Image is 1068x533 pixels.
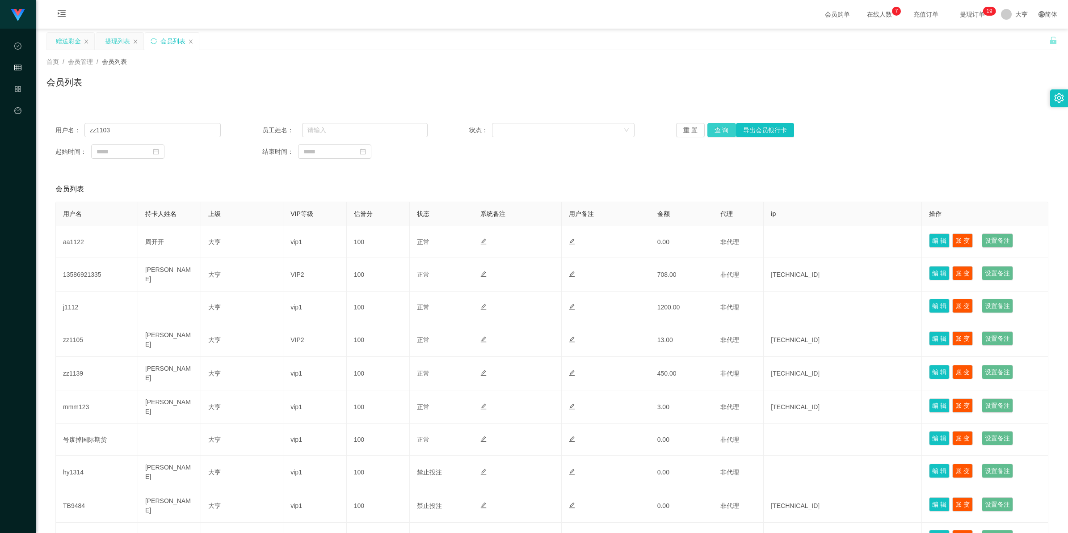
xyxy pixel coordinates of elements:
span: 上级 [208,210,221,217]
span: 禁止投注 [417,502,442,509]
i: 图标: edit [569,336,575,343]
i: 图标: close [84,39,89,44]
td: 大亨 [201,424,283,456]
span: 正常 [417,403,429,410]
button: 设置备注 [982,431,1013,445]
i: 图标: edit [480,436,487,442]
button: 账 变 [952,497,973,512]
input: 请输入 [302,123,428,137]
td: vip1 [283,357,346,390]
span: 起始时间： [55,147,91,157]
td: [PERSON_NAME] [138,357,201,390]
span: 禁止投注 [417,469,442,476]
span: 非代理 [720,304,739,311]
button: 重 置 [676,123,705,137]
span: / [97,58,98,65]
td: 0.00 [650,424,713,456]
span: 持卡人姓名 [145,210,177,217]
td: 100 [347,489,410,523]
td: vip1 [283,226,346,258]
td: 13.00 [650,323,713,357]
i: 图标: close [188,39,193,44]
button: 编 辑 [929,398,950,413]
td: [TECHNICAL_ID] [764,489,922,523]
td: 0.00 [650,456,713,489]
span: 正常 [417,238,429,245]
td: vip1 [283,489,346,523]
button: 编 辑 [929,464,950,478]
i: 图标: menu-unfold [46,0,77,29]
td: vip1 [283,456,346,489]
i: 图标: close [133,39,138,44]
button: 设置备注 [982,299,1013,313]
p: 9 [989,7,992,16]
i: 图标: edit [569,271,575,277]
button: 账 变 [952,398,973,413]
i: 图标: edit [480,370,487,376]
span: 非代理 [720,436,739,443]
i: 图标: setting [1054,93,1064,103]
i: 图标: edit [569,469,575,475]
td: [PERSON_NAME] [138,456,201,489]
i: 图标: edit [569,502,575,508]
td: 100 [347,226,410,258]
td: 100 [347,323,410,357]
div: 会员列表 [160,33,185,50]
i: 图标: edit [480,502,487,508]
span: VIP等级 [290,210,313,217]
button: 账 变 [952,233,973,248]
td: [PERSON_NAME] [138,323,201,357]
td: 100 [347,390,410,424]
td: j1112 [56,292,138,323]
sup: 7 [892,7,901,16]
span: / [63,58,64,65]
span: 首页 [46,58,59,65]
span: 用户名： [55,126,84,135]
td: 号废掉国际期货 [56,424,138,456]
td: 100 [347,258,410,292]
button: 设置备注 [982,464,1013,478]
span: 会员列表 [55,184,84,195]
button: 编 辑 [929,331,950,346]
span: 非代理 [720,271,739,278]
button: 设置备注 [982,497,1013,512]
i: 图标: down [624,127,629,134]
i: 图标: sync [151,38,157,44]
span: 会员管理 [14,64,21,144]
button: 设置备注 [982,266,1013,280]
span: 非代理 [720,403,739,410]
span: 在线人数 [862,11,896,17]
td: aa1122 [56,226,138,258]
button: 设置备注 [982,398,1013,413]
button: 编 辑 [929,233,950,248]
i: 图标: calendar [153,148,159,155]
span: 系统备注 [480,210,505,217]
td: vip1 [283,424,346,456]
span: ip [771,210,776,217]
td: [TECHNICAL_ID] [764,323,922,357]
td: hy1314 [56,456,138,489]
span: 非代理 [720,502,739,509]
span: 正常 [417,336,429,343]
i: 图标: edit [480,304,487,310]
span: 会员管理 [68,58,93,65]
button: 导出会员银行卡 [736,123,794,137]
span: 状态： [469,126,492,135]
span: 正常 [417,436,429,443]
span: 会员列表 [102,58,127,65]
td: VIP2 [283,258,346,292]
button: 账 变 [952,331,973,346]
span: 非代理 [720,370,739,377]
td: 大亨 [201,390,283,424]
td: zz1105 [56,323,138,357]
td: 13586921335 [56,258,138,292]
td: 708.00 [650,258,713,292]
button: 账 变 [952,266,973,280]
span: 提现订单 [955,11,989,17]
td: 0.00 [650,226,713,258]
h1: 会员列表 [46,76,82,89]
span: 用户备注 [569,210,594,217]
td: 0.00 [650,489,713,523]
button: 编 辑 [929,497,950,512]
i: 图标: edit [569,370,575,376]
